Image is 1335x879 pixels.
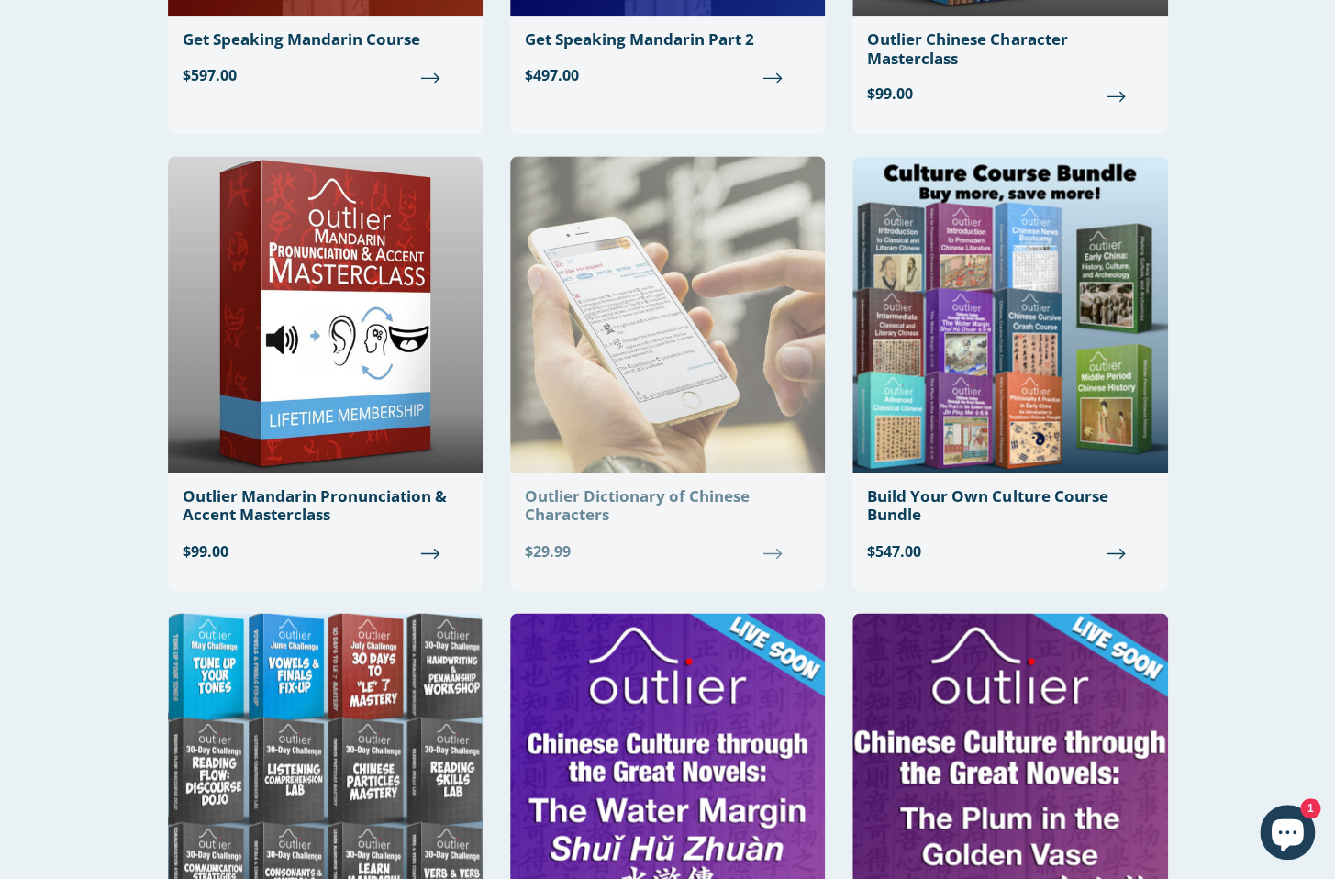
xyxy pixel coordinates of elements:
span: $99.00 [867,83,1152,105]
inbox-online-store-chat: Shopify online store chat [1254,805,1320,864]
a: Outlier Dictionary of Chinese Characters $29.99 [510,156,825,576]
span: $547.00 [867,540,1152,562]
div: Build Your Own Culture Course Bundle [867,487,1152,525]
a: Outlier Mandarin Pronunciation & Accent Masterclass $99.00 [168,156,483,576]
img: Build Your Own Culture Course Bundle [852,156,1167,473]
div: Outlier Chinese Character Masterclass [867,30,1152,68]
div: Outlier Mandarin Pronunciation & Accent Masterclass [183,487,468,525]
span: $99.00 [183,540,468,562]
img: Outlier Dictionary of Chinese Characters Outlier Linguistics [510,156,825,473]
a: Build Your Own Culture Course Bundle $547.00 [852,156,1167,576]
span: $497.00 [525,64,810,86]
span: $597.00 [183,64,468,86]
div: Outlier Dictionary of Chinese Characters [525,487,810,525]
span: $29.99 [525,540,810,562]
img: Outlier Mandarin Pronunciation & Accent Masterclass Outlier Linguistics [168,156,483,473]
div: Get Speaking Mandarin Course [183,30,468,49]
div: Get Speaking Mandarin Part 2 [525,30,810,49]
